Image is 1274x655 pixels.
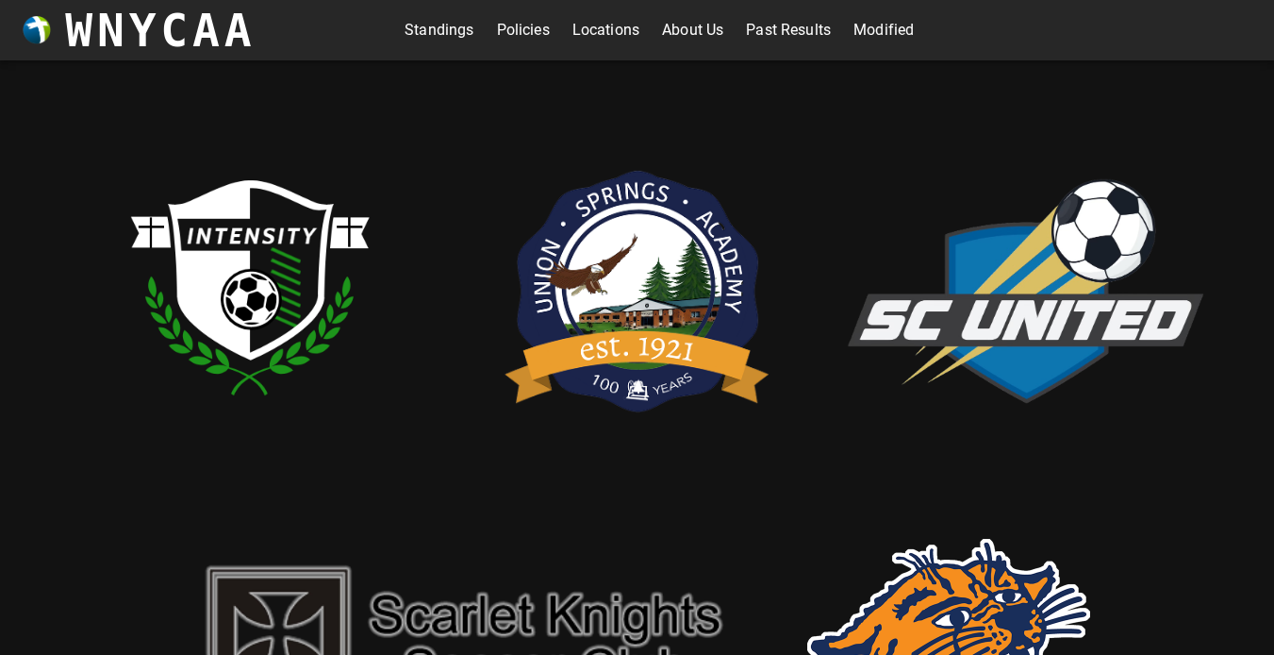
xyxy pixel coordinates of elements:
[746,15,831,45] a: Past Results
[836,159,1213,416] img: scUnited.png
[62,98,439,476] img: intensity.png
[497,15,550,45] a: Policies
[405,15,473,45] a: Standings
[496,141,779,433] img: usa.png
[572,15,639,45] a: Locations
[662,15,723,45] a: About Us
[853,15,914,45] a: Modified
[23,16,51,44] img: wnycaaBall.png
[65,4,256,57] h3: WNYCAA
